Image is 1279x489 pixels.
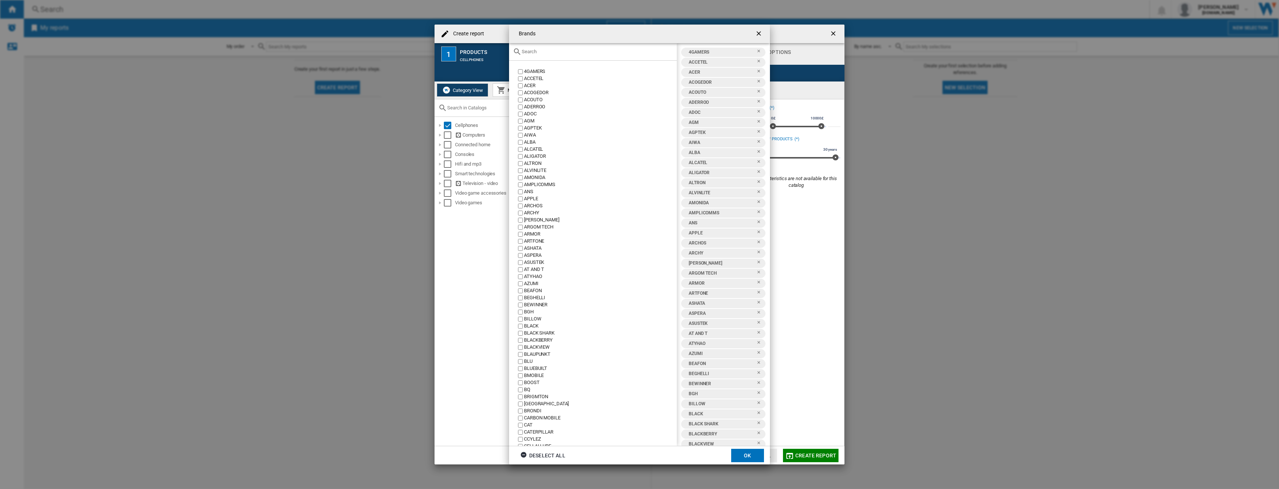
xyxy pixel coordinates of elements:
input: value.title [518,76,523,81]
div: BLACK [685,409,757,419]
div: ARCHOS [685,239,757,248]
div: [GEOGRAPHIC_DATA] [524,400,677,407]
input: value.title [518,239,523,244]
div: BLUEBUILT [524,365,677,372]
input: value.title [518,394,523,399]
div: BLACK SHARK [524,330,677,337]
div: ATYHAO [685,339,757,348]
div: ARTFONE [524,238,677,245]
div: ALTRON [685,178,757,188]
div: ALCATEL [524,146,677,153]
input: value.title [518,267,523,272]
div: ALCATEL [685,158,757,167]
ng-md-icon: Remove [757,370,765,379]
div: ASPERA [685,309,757,318]
div: BLACKVIEW [685,440,757,449]
input: value.title [518,416,523,421]
input: value.title [518,338,523,343]
ng-md-icon: Remove [757,179,765,188]
div: BEAFON [685,359,757,368]
div: BRONDI [524,407,677,415]
div: AGPTEK [685,128,757,137]
div: BEGHELLI [524,294,677,301]
div: ALBA [524,139,677,146]
div: ANS [524,188,677,195]
ng-md-icon: Remove [757,421,765,429]
input: value.title [518,147,523,152]
input: value.title [518,402,523,406]
input: value.title [518,253,523,258]
div: ACOUTO [685,88,757,97]
div: AGM [524,118,677,125]
input: value.title [518,105,523,109]
input: value.title [518,295,523,300]
input: value.title [518,168,523,173]
ng-md-icon: Remove [757,59,765,68]
div: ADOC [524,111,677,118]
div: BEGHELLI [685,369,757,378]
ng-md-icon: Remove [757,220,765,228]
input: value.title [518,90,523,95]
div: ARTFONE [685,289,757,298]
div: BLU [524,358,677,365]
ng-md-icon: Remove [757,310,765,319]
div: CCYLEZ [524,436,677,443]
div: ADOC [685,108,757,117]
div: BEWINNER [685,379,757,389]
div: AMPLICOMMS [685,208,757,218]
ng-md-icon: Remove [757,119,765,128]
input: value.title [518,444,523,449]
input: value.title [518,182,523,187]
input: value.title [518,83,523,88]
button: OK [731,449,764,462]
input: value.title [518,218,523,223]
ng-md-icon: Remove [757,149,765,158]
ng-md-icon: Remove [757,230,765,239]
div: ADERROO [524,103,677,111]
input: value.title [518,140,523,145]
input: value.title [518,288,523,293]
div: ACCETEL [524,75,677,82]
div: AT AND T [524,266,677,273]
ng-md-icon: Remove [757,89,765,98]
input: value.title [518,260,523,265]
input: value.title [518,246,523,251]
input: value.title [518,154,523,159]
div: ASUSTEK [685,319,757,328]
input: value.title [518,317,523,322]
div: 4GAMERS [685,48,757,57]
ng-md-icon: Remove [757,129,765,138]
input: value.title [518,232,523,237]
input: value.title [518,423,523,428]
input: value.title [518,359,523,364]
ng-md-icon: Remove [757,360,765,369]
input: value.title [518,189,523,194]
div: APPLE [685,228,757,238]
div: ALTRON [524,160,677,167]
div: ALVINLITE [685,188,757,198]
ng-md-icon: Remove [757,69,765,78]
div: ACOUTO [524,96,677,103]
div: BQ [524,386,677,393]
div: ALBA [685,148,757,157]
input: value.title [518,331,523,336]
input: value.title [518,225,523,230]
div: AMONIDA [524,174,677,181]
div: BILLOW [685,399,757,409]
input: value.title [518,98,523,102]
ng-md-icon: Remove [757,199,765,208]
div: ASHATA [685,299,757,308]
div: [PERSON_NAME] [685,259,757,268]
input: value.title [518,373,523,378]
ng-md-icon: Remove [757,270,765,279]
div: AMPLICOMMS [524,181,677,188]
div: BMOBILE [524,372,677,379]
ng-md-icon: getI18NText('BUTTONS.CLOSE_DIALOG') [755,30,764,39]
input: value.title [518,274,523,279]
input: value.title [518,324,523,329]
button: Deselect all [518,449,568,462]
div: BGH [524,309,677,316]
div: AIWA [524,132,677,139]
div: ALIGATOR [685,168,757,178]
div: CELLALLURE [524,443,677,450]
